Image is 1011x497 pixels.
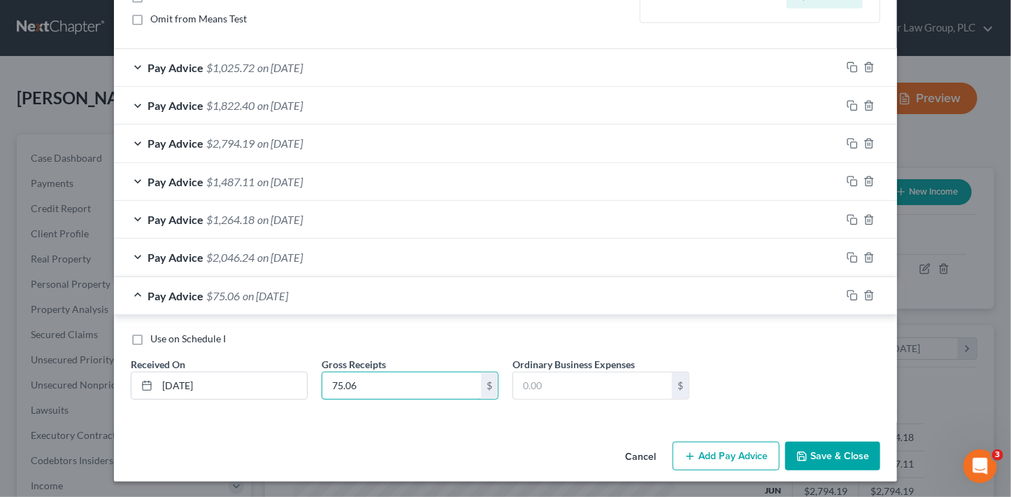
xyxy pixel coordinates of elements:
[206,175,254,188] span: $1,487.11
[257,251,303,264] span: on [DATE]
[131,358,185,370] span: Received On
[148,251,203,264] span: Pay Advice
[206,213,254,226] span: $1,264.18
[257,213,303,226] span: on [DATE]
[257,61,303,74] span: on [DATE]
[322,357,386,372] label: Gross Receipts
[206,136,254,150] span: $2,794.19
[257,175,303,188] span: on [DATE]
[481,372,498,399] div: $
[513,372,672,399] input: 0.00
[148,61,203,74] span: Pay Advice
[206,251,254,264] span: $2,046.24
[206,61,254,74] span: $1,025.72
[148,136,203,150] span: Pay Advice
[243,289,288,302] span: on [DATE]
[785,442,880,471] button: Save & Close
[257,136,303,150] span: on [DATE]
[157,372,307,399] input: MM/DD/YYYY
[673,442,780,471] button: Add Pay Advice
[148,213,203,226] span: Pay Advice
[257,99,303,112] span: on [DATE]
[206,289,240,302] span: $75.06
[963,449,997,483] iframe: Intercom live chat
[148,289,203,302] span: Pay Advice
[150,332,226,344] span: Use on Schedule I
[672,372,689,399] div: $
[206,99,254,112] span: $1,822.40
[148,175,203,188] span: Pay Advice
[148,99,203,112] span: Pay Advice
[614,443,667,471] button: Cancel
[992,449,1003,461] span: 3
[322,372,481,399] input: 0.00
[512,357,635,372] label: Ordinary Business Expenses
[150,13,247,24] span: Omit from Means Test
